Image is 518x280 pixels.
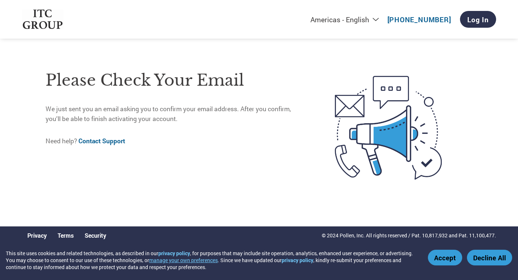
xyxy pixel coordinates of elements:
a: [PHONE_NUMBER] [387,15,451,24]
a: Log In [460,11,496,28]
h1: Please check your email [46,69,304,92]
a: privacy policy [158,250,190,257]
a: Terms [58,232,74,239]
a: Privacy [27,232,47,239]
a: Security [85,232,106,239]
a: Contact Support [78,137,125,145]
p: We just sent you an email asking you to confirm your email address. After you confirm, you’ll be ... [46,104,304,124]
img: open-email [304,63,472,192]
button: Decline All [467,250,512,265]
div: This site uses cookies and related technologies, as described in our , for purposes that may incl... [6,250,417,271]
button: Accept [428,250,462,265]
button: manage your own preferences [149,257,218,264]
p: © 2024 Pollen, Inc. All rights reserved / Pat. 10,817,932 and Pat. 11,100,477. [322,232,496,239]
img: ITC Group [22,9,63,30]
p: Need help? [46,136,304,146]
a: privacy policy [282,257,313,264]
